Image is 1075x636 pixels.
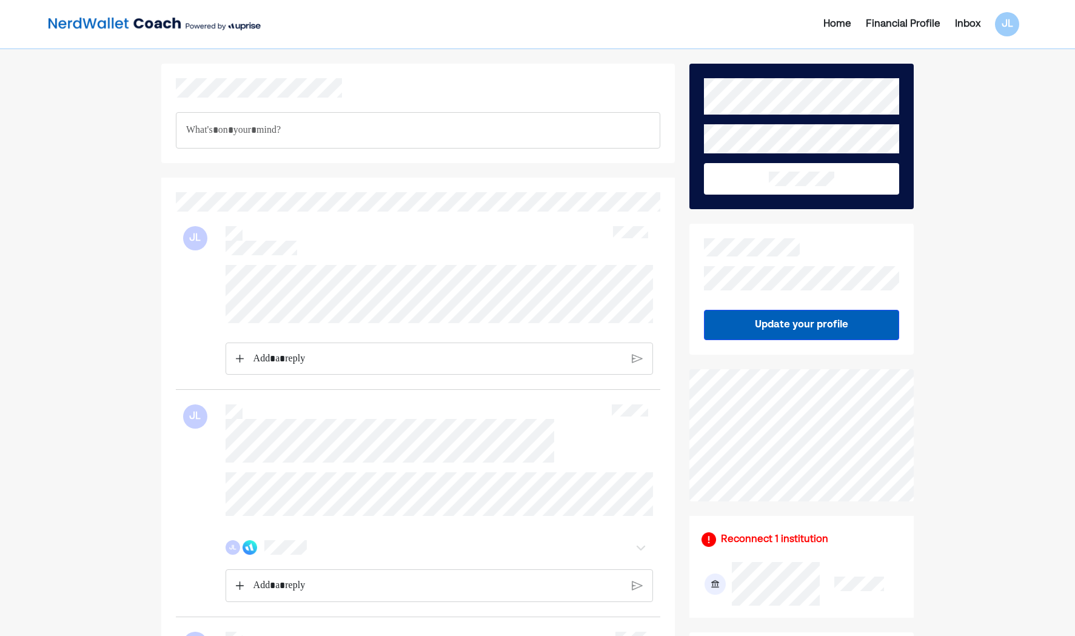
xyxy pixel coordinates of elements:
div: Rich Text Editor. Editing area: main [247,570,629,601]
div: Inbox [955,17,980,32]
div: Rich Text Editor. Editing area: main [247,343,629,375]
button: Update your profile [704,310,899,340]
div: JL [995,12,1019,36]
div: JL [183,226,207,250]
div: JL [226,540,240,555]
div: Home [823,17,851,32]
div: Rich Text Editor. Editing area: main [176,112,660,149]
div: Reconnect 1 institution [721,532,828,547]
div: Financial Profile [866,17,940,32]
div: JL [183,404,207,429]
